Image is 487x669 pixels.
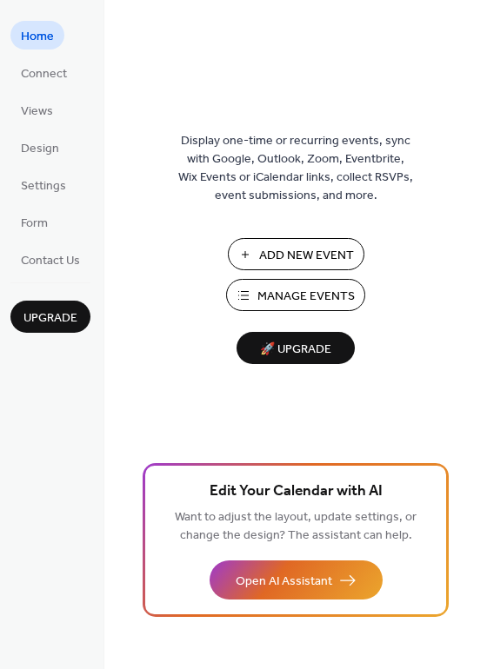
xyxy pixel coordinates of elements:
[257,288,355,306] span: Manage Events
[21,215,48,233] span: Form
[10,96,63,124] a: Views
[247,338,344,361] span: 🚀 Upgrade
[23,309,77,328] span: Upgrade
[210,480,383,504] span: Edit Your Calendar with AI
[21,103,53,121] span: Views
[21,252,80,270] span: Contact Us
[236,573,332,591] span: Open AI Assistant
[175,506,417,547] span: Want to adjust the layout, update settings, or change the design? The assistant can help.
[21,65,67,83] span: Connect
[21,177,66,195] span: Settings
[10,245,90,274] a: Contact Us
[178,132,413,205] span: Display one-time or recurring events, sync with Google, Outlook, Zoom, Eventbrite, Wix Events or ...
[226,279,365,311] button: Manage Events
[10,21,64,50] a: Home
[237,332,355,364] button: 🚀 Upgrade
[21,140,59,158] span: Design
[228,238,364,270] button: Add New Event
[10,170,77,199] a: Settings
[210,560,383,599] button: Open AI Assistant
[10,208,58,236] a: Form
[21,28,54,46] span: Home
[259,247,354,265] span: Add New Event
[10,301,90,333] button: Upgrade
[10,133,70,162] a: Design
[10,58,77,87] a: Connect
